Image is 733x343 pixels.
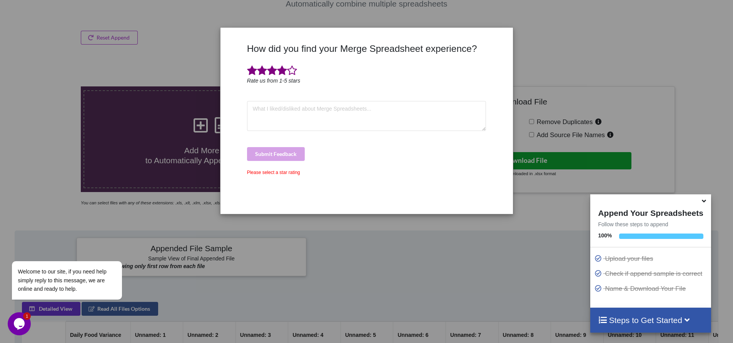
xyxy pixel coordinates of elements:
p: Upload your files [594,254,709,263]
div: Please select a star rating [247,169,486,176]
h3: How did you find your Merge Spreadsheet experience? [247,43,486,54]
p: Check if append sample is correct [594,269,709,278]
iframe: chat widget [8,218,146,308]
p: Follow these steps to append [590,220,711,228]
iframe: chat widget [8,312,32,335]
b: 100 % [598,232,612,239]
i: Rate us from 1-5 stars [247,78,301,84]
p: Name & Download Your File [594,284,709,293]
h4: Steps to Get Started [598,315,703,325]
h4: Append Your Spreadsheets [590,206,711,218]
